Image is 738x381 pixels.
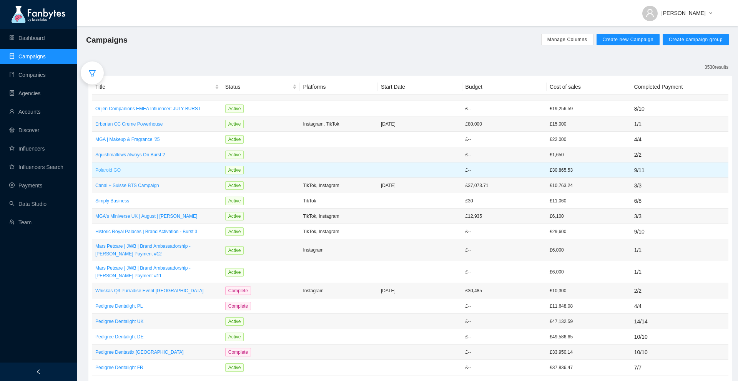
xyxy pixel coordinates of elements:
th: Platforms [300,80,378,94]
p: [DATE] [381,182,459,189]
td: 4 / 4 [631,132,728,147]
p: Instagram, TikTok [303,120,375,128]
p: £37,836.47 [550,364,628,371]
button: Manage Columns [541,34,593,45]
p: £1,650 [550,151,628,159]
a: Pedigree Dentalight PL [95,302,219,310]
a: containerAgencies [9,90,41,96]
p: £ 12,935 [465,212,544,220]
a: usergroup-addTeam [9,219,32,225]
td: 2 / 2 [631,283,728,298]
p: £49,586.65 [550,333,628,341]
span: Complete [225,302,251,310]
span: Active [225,151,244,159]
a: Simply Business [95,197,219,205]
a: pay-circlePayments [9,182,42,189]
p: Instagram [303,287,375,295]
span: Create new Campaign [603,36,654,43]
p: £ -- [465,105,544,113]
p: TikTok, Instagram [303,228,375,235]
button: [PERSON_NAME]down [636,4,719,16]
span: left [36,369,41,374]
p: Polaroid GO [95,166,219,174]
p: £6,000 [550,268,628,276]
span: Active [225,268,244,277]
td: 1 / 1 [631,116,728,132]
p: £29,600 [550,228,628,235]
button: Create campaign group [663,34,729,45]
td: 1 / 1 [631,239,728,261]
span: Complete [225,348,251,356]
p: £ 30 [465,197,544,205]
a: Mars Petcare | JWB | Brand Ambassadorship - [PERSON_NAME] Payment #11 [95,264,219,280]
span: Active [225,333,244,341]
th: Completed Payment [631,80,728,94]
p: £11,060 [550,197,628,205]
p: £ -- [465,318,544,325]
td: 3 / 3 [631,209,728,224]
p: £10,300 [550,287,628,295]
a: Pedigree Dentastix [GEOGRAPHIC_DATA] [95,348,219,356]
th: Budget [462,80,547,94]
a: appstoreDashboard [9,35,45,41]
p: 3530 results [705,63,728,71]
span: Campaigns [86,34,128,46]
td: 10 / 10 [631,329,728,345]
p: £6,100 [550,212,628,220]
a: bookCompanies [9,72,46,78]
p: £ -- [465,333,544,341]
a: Pedigree Dentalight UK [95,318,219,325]
td: 2 / 2 [631,147,728,162]
td: 1 / 1 [631,261,728,283]
span: Status [225,83,291,91]
p: MGA's Miniverse UK | August | [PERSON_NAME] [95,212,219,220]
a: Whiskas Q3 Purradise Event [GEOGRAPHIC_DATA] [95,287,219,295]
span: Active [225,197,244,205]
td: 14 / 14 [631,314,728,329]
p: [DATE] [381,120,459,128]
p: £ -- [465,348,544,356]
p: £ 30,485 [465,287,544,295]
p: £6,000 [550,246,628,254]
p: £15,000 [550,120,628,128]
p: £ -- [465,364,544,371]
span: Complete [225,287,251,295]
a: databaseCampaigns [9,53,46,60]
a: starInfluencers Search [9,164,63,170]
p: £ -- [465,228,544,235]
span: Active [225,181,244,190]
td: 3 / 3 [631,178,728,193]
p: Mars Petcare | JWB | Brand Ambassadorship - [PERSON_NAME] Payment #12 [95,242,219,258]
th: Cost of sales [547,80,631,94]
p: £19,256.59 [550,105,628,113]
a: Pedigree Dentalight DE [95,333,219,341]
td: 9 / 11 [631,162,728,178]
p: £ -- [465,151,544,159]
span: Active [225,363,244,372]
td: 6 / 8 [631,193,728,209]
span: Active [225,104,244,113]
a: Canal + Suisse BTS Campaign [95,182,219,189]
span: Active [225,317,244,326]
a: Historic Royal Palaces | Brand Activation - Burst 3 [95,228,219,235]
td: 10 / 10 [631,345,728,360]
span: Title [95,83,213,91]
a: Squishmallows Always On Burst 2 [95,151,219,159]
span: user [645,8,655,18]
a: Orijen Companions EMEA Influencer: JULY BURST [95,105,219,113]
span: Active [225,227,244,236]
a: MGA | Makeup & Fragrance '25 [95,136,219,143]
span: Active [225,135,244,144]
p: £10,763.24 [550,182,628,189]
